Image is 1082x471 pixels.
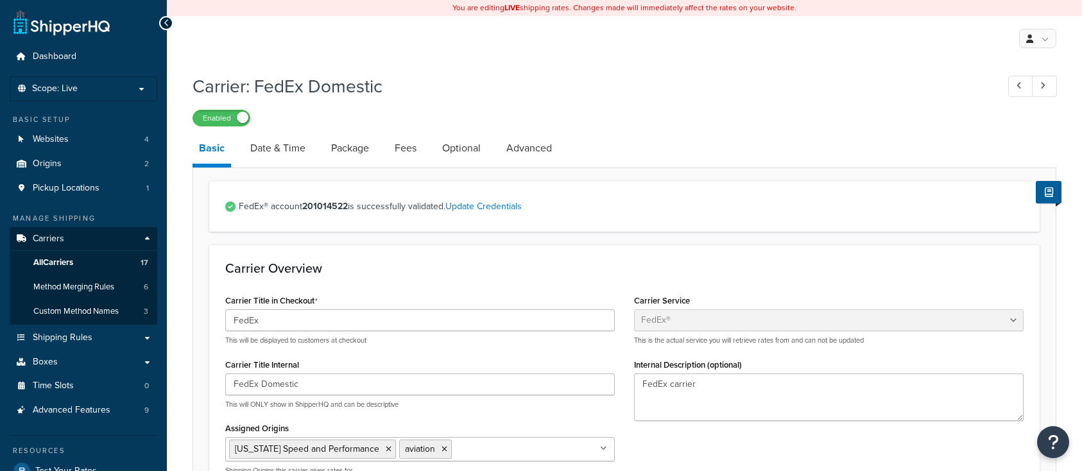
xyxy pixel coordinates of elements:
[10,45,157,69] a: Dashboard
[10,251,157,275] a: AllCarriers17
[225,336,615,345] p: This will be displayed to customers at checkout
[225,261,1024,275] h3: Carrier Overview
[1032,76,1057,97] a: Next Record
[144,158,149,169] span: 2
[225,424,289,433] label: Assigned Origins
[144,134,149,145] span: 4
[388,133,423,164] a: Fees
[504,2,520,13] b: LIVE
[10,398,157,422] a: Advanced Features9
[33,134,69,145] span: Websites
[193,133,231,167] a: Basic
[32,83,78,94] span: Scope: Live
[10,128,157,151] a: Websites4
[141,257,148,268] span: 17
[10,300,157,323] li: Custom Method Names
[193,74,984,99] h1: Carrier: FedEx Domestic
[33,381,74,391] span: Time Slots
[144,381,149,391] span: 0
[10,152,157,176] a: Origins2
[33,357,58,368] span: Boxes
[634,296,690,305] label: Carrier Service
[405,442,435,456] span: aviation
[193,110,250,126] label: Enabled
[634,336,1024,345] p: This is the actual service you will retrieve rates from and can not be updated
[1008,76,1033,97] a: Previous Record
[33,332,92,343] span: Shipping Rules
[634,360,742,370] label: Internal Description (optional)
[436,133,487,164] a: Optional
[33,51,76,62] span: Dashboard
[10,350,157,374] a: Boxes
[244,133,312,164] a: Date & Time
[33,183,99,194] span: Pickup Locations
[10,275,157,299] a: Method Merging Rules6
[10,398,157,422] li: Advanced Features
[10,326,157,350] a: Shipping Rules
[10,275,157,299] li: Method Merging Rules
[325,133,375,164] a: Package
[144,282,148,293] span: 6
[10,176,157,200] li: Pickup Locations
[10,374,157,398] a: Time Slots0
[33,282,114,293] span: Method Merging Rules
[1037,426,1069,458] button: Open Resource Center
[634,373,1024,421] textarea: FedEx carrier
[239,198,1024,216] span: FedEx® account is successfully validated.
[10,213,157,224] div: Manage Shipping
[10,128,157,151] li: Websites
[33,306,119,317] span: Custom Method Names
[146,183,149,194] span: 1
[225,400,615,409] p: This will ONLY show in ShipperHQ and can be descriptive
[1036,181,1061,203] button: Show Help Docs
[10,445,157,456] div: Resources
[302,200,348,213] strong: 201014522
[10,227,157,325] li: Carriers
[10,152,157,176] li: Origins
[10,227,157,251] a: Carriers
[225,296,318,306] label: Carrier Title in Checkout
[144,306,148,317] span: 3
[10,374,157,398] li: Time Slots
[445,200,522,213] a: Update Credentials
[33,257,73,268] span: All Carriers
[144,405,149,416] span: 9
[225,360,299,370] label: Carrier Title Internal
[33,405,110,416] span: Advanced Features
[33,234,64,244] span: Carriers
[10,176,157,200] a: Pickup Locations1
[33,158,62,169] span: Origins
[10,114,157,125] div: Basic Setup
[235,442,379,456] span: [US_STATE] Speed and Performance
[500,133,558,164] a: Advanced
[10,300,157,323] a: Custom Method Names3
